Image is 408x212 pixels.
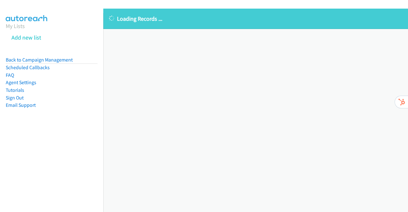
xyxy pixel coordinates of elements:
a: Email Support [6,102,36,108]
a: Agent Settings [6,79,36,85]
a: My Lists [6,22,25,30]
a: FAQ [6,72,14,78]
a: Tutorials [6,87,24,93]
a: Add new list [11,34,41,41]
p: Loading Records ... [109,14,402,23]
a: Back to Campaign Management [6,57,73,63]
a: Sign Out [6,95,24,101]
a: Scheduled Callbacks [6,64,50,70]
